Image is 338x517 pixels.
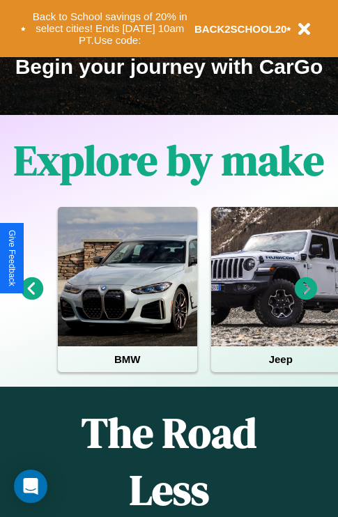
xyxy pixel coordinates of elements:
div: Give Feedback [7,230,17,286]
button: Back to School savings of 20% in select cities! Ends [DATE] 10am PT.Use code: [26,7,194,50]
div: Open Intercom Messenger [14,470,47,503]
b: BACK2SCHOOL20 [194,23,287,35]
h4: BMW [58,346,197,372]
h1: Explore by make [14,132,324,189]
